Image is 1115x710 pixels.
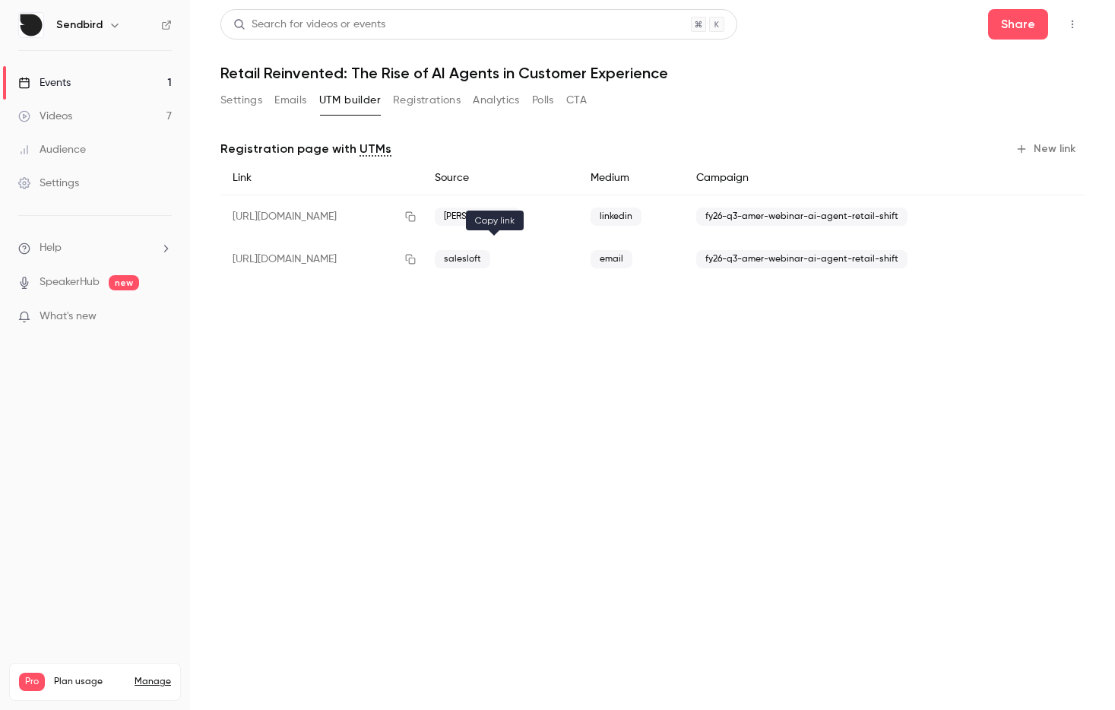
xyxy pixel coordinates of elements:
div: [URL][DOMAIN_NAME] [220,238,423,281]
button: CTA [566,88,587,113]
div: Audience [18,142,86,157]
div: Campaign [684,161,1016,195]
img: Sendbird [19,13,43,37]
li: help-dropdown-opener [18,240,172,256]
button: New link [1009,137,1085,161]
span: linkedin [591,208,641,226]
button: Settings [220,88,262,113]
div: Medium [578,161,684,195]
div: Settings [18,176,79,191]
span: fy26-q3-amer-webinar-ai-agent-retail-shift [696,250,908,268]
a: UTMs [360,140,391,158]
h1: Retail Reinvented: The Rise of AI Agents in Customer Experience [220,64,1085,82]
div: [URL][DOMAIN_NAME] [220,195,423,239]
span: Plan usage [54,676,125,688]
a: SpeakerHub [40,274,100,290]
button: Share [988,9,1048,40]
p: Registration page with [220,140,391,158]
span: fy26-q3-amer-webinar-ai-agent-retail-shift [696,208,908,226]
span: [PERSON_NAME] [435,208,521,226]
div: Link [220,161,423,195]
button: Analytics [473,88,520,113]
button: Polls [532,88,554,113]
span: email [591,250,632,268]
a: Manage [135,676,171,688]
iframe: Noticeable Trigger [154,310,172,324]
button: UTM builder [319,88,381,113]
div: Videos [18,109,72,124]
span: salesloft [435,250,490,268]
h6: Sendbird [56,17,103,33]
div: Events [18,75,71,90]
button: Emails [274,88,306,113]
div: Source [423,161,578,195]
button: Registrations [393,88,461,113]
div: Search for videos or events [233,17,385,33]
span: Help [40,240,62,256]
span: What's new [40,309,97,325]
span: Pro [19,673,45,691]
span: new [109,275,139,290]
